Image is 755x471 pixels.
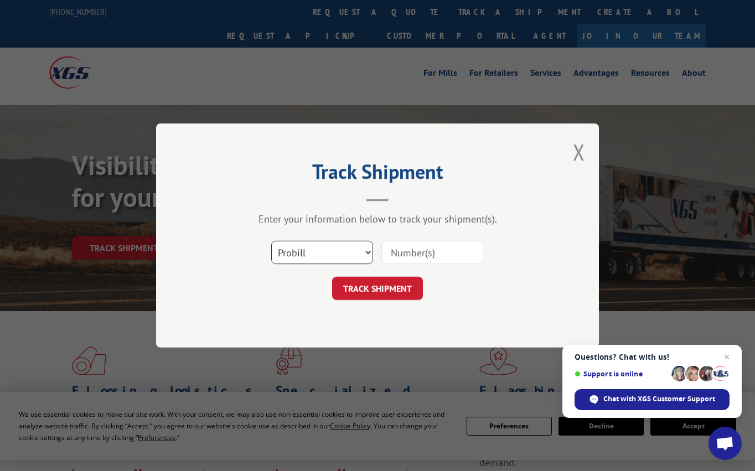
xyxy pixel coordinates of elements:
[575,370,668,378] span: Support is online
[211,164,544,185] h2: Track Shipment
[575,353,730,361] span: Questions? Chat with us!
[603,394,715,404] span: Chat with XGS Customer Support
[709,427,742,460] a: Open chat
[211,213,544,225] div: Enter your information below to track your shipment(s).
[575,389,730,410] span: Chat with XGS Customer Support
[573,137,585,167] button: Close modal
[381,241,483,264] input: Number(s)
[332,277,423,300] button: TRACK SHIPMENT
